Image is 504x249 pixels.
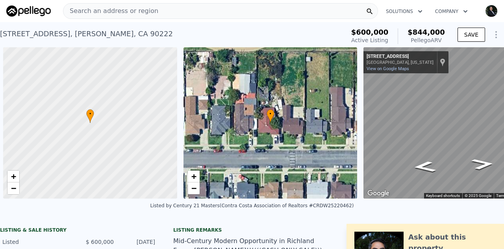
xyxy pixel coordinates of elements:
[408,28,445,36] span: $844,000
[6,6,51,17] img: Pellego
[351,37,388,43] span: Active Listing
[188,182,200,194] a: Zoom out
[458,28,485,42] button: SAVE
[462,156,504,172] path: Go East, W 130th St
[7,171,19,182] a: Zoom in
[150,203,354,208] div: Listed by Century 21 Masters (Contra Costa Association of Realtors #CRDW25220462)
[191,171,196,181] span: +
[367,54,434,60] div: [STREET_ADDRESS]
[267,109,274,123] div: •
[11,171,16,181] span: +
[365,188,391,199] a: Open this area in Google Maps (opens a new window)
[351,28,389,36] span: $600,000
[429,4,474,19] button: Company
[2,238,72,246] div: Listed
[485,5,498,17] img: avatar
[365,188,391,199] img: Google
[188,171,200,182] a: Zoom in
[380,4,429,19] button: Solutions
[63,6,158,16] span: Search an address or region
[440,58,445,67] a: Show location on map
[267,110,274,117] span: •
[11,183,16,193] span: −
[86,109,94,123] div: •
[465,193,491,198] span: © 2025 Google
[408,36,445,44] div: Pellego ARV
[173,227,331,233] div: Listing remarks
[86,110,94,117] span: •
[120,238,155,246] div: [DATE]
[426,193,460,199] button: Keyboard shortcuts
[488,27,504,43] button: Show Options
[7,182,19,194] a: Zoom out
[367,60,434,65] div: [GEOGRAPHIC_DATA], [US_STATE]
[191,183,196,193] span: −
[367,66,409,71] a: View on Google Maps
[404,158,446,175] path: Go West, W 130th St
[86,239,114,245] span: $ 600,000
